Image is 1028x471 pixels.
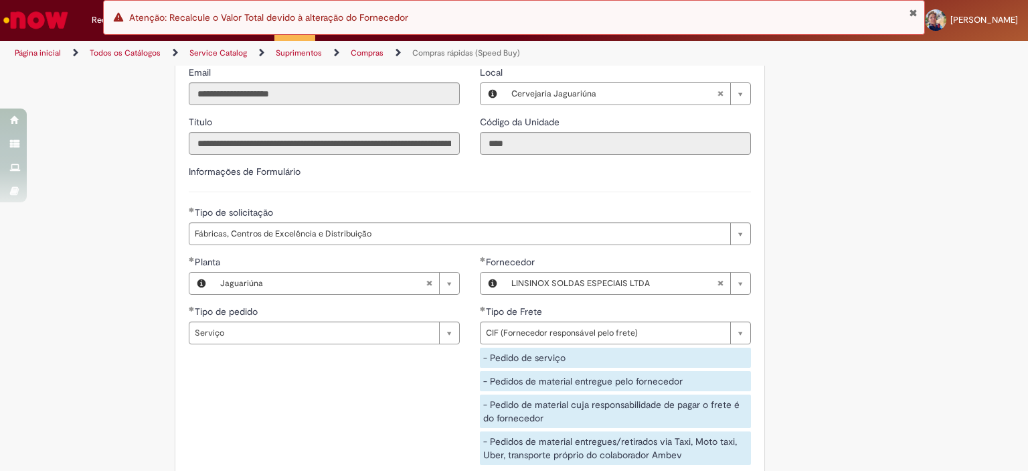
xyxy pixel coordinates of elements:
[486,256,537,268] span: Fornecedor
[189,132,460,155] input: Título
[189,306,195,312] span: Obrigatório Preenchido
[189,116,215,128] span: Somente leitura - Título
[505,273,750,294] a: LINSINOX SOLDAS ESPECIAIS LTDALimpar campo Fornecedor
[480,395,751,428] div: - Pedido de material cuja responsabilidade de pagar o frete é do fornecedor
[189,165,301,178] label: Informações de Formulário
[189,257,195,262] span: Obrigatório Preenchido
[10,41,675,66] ul: Trilhas de página
[90,48,161,58] a: Todos os Catálogos
[511,83,717,105] span: Cervejaria Jaguariúna
[189,48,247,58] a: Service Catalog
[419,273,439,294] abbr: Limpar campo Planta
[195,206,276,218] span: Tipo de solicitação
[481,273,505,294] button: Fornecedor , Visualizar este registro LINSINOX SOLDAS ESPECIAIS LTDA
[189,66,213,78] span: Somente leitura - Email
[189,115,215,129] label: Somente leitura - Título
[710,273,730,294] abbr: Limpar campo Fornecedor
[480,431,751,465] div: - Pedidos de material entregues/retirados via Taxi, Moto taxi, Uber, transporte próprio do colabo...
[505,83,750,105] a: Cervejaria JaguariúnaLimpar campo Local
[486,306,545,318] span: Tipo de Frete
[412,48,520,58] a: Compras rápidas (Speed Buy)
[189,207,195,212] span: Obrigatório Preenchido
[950,14,1018,25] span: [PERSON_NAME]
[213,273,459,294] a: JaguariúnaLimpar campo Planta
[1,7,70,33] img: ServiceNow
[511,273,717,294] span: LINSINOX SOLDAS ESPECIAIS LTDA
[276,48,322,58] a: Suprimentos
[189,273,213,294] button: Planta, Visualizar este registro Jaguariúna
[92,13,139,27] span: Requisições
[195,256,223,268] span: Planta
[195,322,432,344] span: Serviço
[195,306,260,318] span: Tipo de pedido
[480,116,562,128] span: Somente leitura - Código da Unidade
[480,132,751,155] input: Código da Unidade
[480,257,486,262] span: Obrigatório Preenchido
[15,48,61,58] a: Página inicial
[909,7,918,18] button: Fechar Notificação
[480,306,486,312] span: Obrigatório Preenchido
[481,83,505,105] button: Local, Visualizar este registro Cervejaria Jaguariúna
[480,348,751,368] div: - Pedido de serviço
[480,66,505,78] span: Local
[220,273,426,294] span: Jaguariúna
[129,11,408,23] span: Atenção: Recalcule o Valor Total devido à alteração do Fornecedor
[480,371,751,391] div: - Pedidos de material entregue pelo fornecedor
[195,223,723,245] span: Fábricas, Centros de Excelência e Distribuição
[351,48,383,58] a: Compras
[480,115,562,129] label: Somente leitura - Código da Unidade
[710,83,730,105] abbr: Limpar campo Local
[486,322,723,344] span: CIF (Fornecedor responsável pelo frete)
[189,82,460,105] input: Email
[189,66,213,79] label: Somente leitura - Email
